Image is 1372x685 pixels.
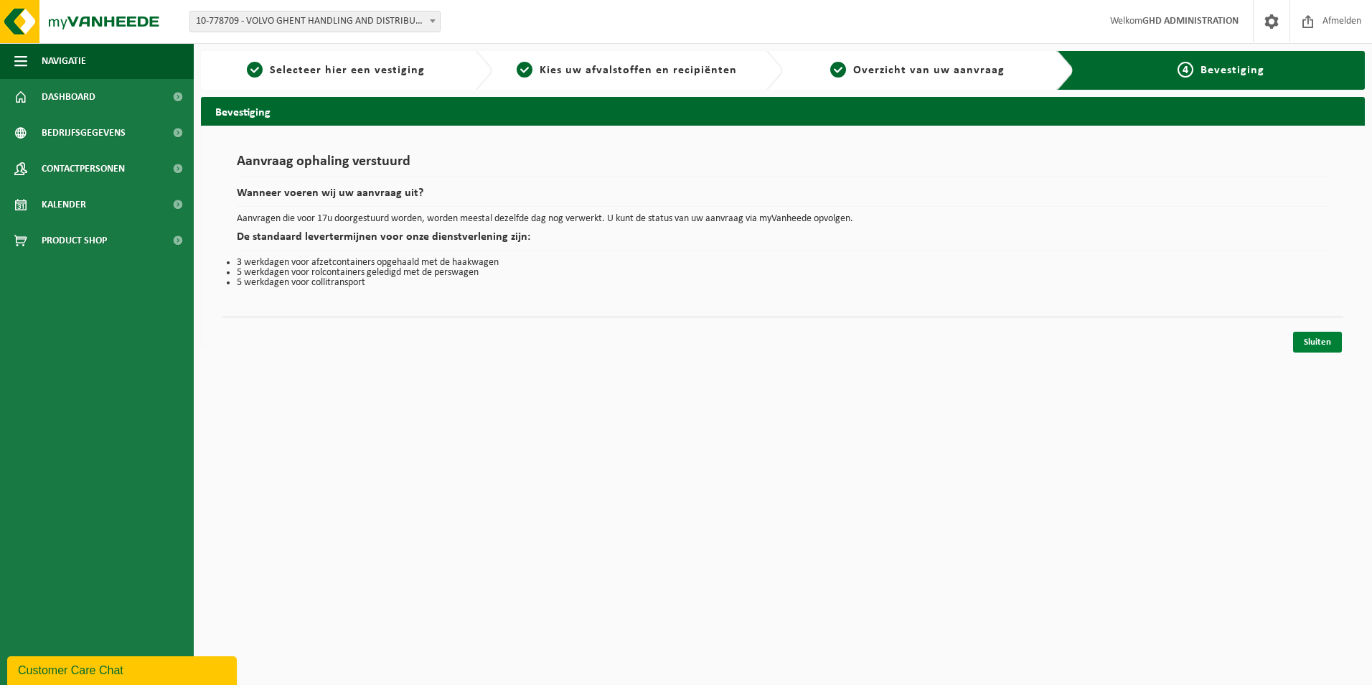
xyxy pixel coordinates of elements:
span: Bedrijfsgegevens [42,115,126,151]
iframe: chat widget [7,653,240,685]
strong: GHD ADMINISTRATION [1142,16,1239,27]
p: Aanvragen die voor 17u doorgestuurd worden, worden meestal dezelfde dag nog verwerkt. U kunt de s... [237,214,1329,224]
h2: Wanneer voeren wij uw aanvraag uit? [237,187,1329,207]
span: Kalender [42,187,86,223]
span: Kies uw afvalstoffen en recipiënten [540,65,737,76]
span: 2 [517,62,532,78]
h2: Bevestiging [201,97,1365,125]
span: Navigatie [42,43,86,79]
a: 3Overzicht van uw aanvraag [790,62,1046,79]
a: 2Kies uw afvalstoffen en recipiënten [499,62,755,79]
span: Bevestiging [1200,65,1264,76]
span: 10-778709 - VOLVO GHENT HANDLING AND DISTRIBUTION - DESTELDONK [189,11,441,32]
li: 5 werkdagen voor rolcontainers geledigd met de perswagen [237,268,1329,278]
span: 3 [830,62,846,78]
a: 1Selecteer hier een vestiging [208,62,464,79]
span: Overzicht van uw aanvraag [853,65,1005,76]
a: Sluiten [1293,332,1342,353]
span: Contactpersonen [42,151,125,187]
span: 1 [247,62,263,78]
span: Product Shop [42,223,107,258]
h2: De standaard levertermijnen voor onze dienstverlening zijn: [237,231,1329,251]
li: 5 werkdagen voor collitransport [237,278,1329,288]
span: 10-778709 - VOLVO GHENT HANDLING AND DISTRIBUTION - DESTELDONK [190,11,440,32]
li: 3 werkdagen voor afzetcontainers opgehaald met de haakwagen [237,258,1329,268]
h1: Aanvraag ophaling verstuurd [237,154,1329,177]
span: Selecteer hier een vestiging [270,65,425,76]
span: 4 [1178,62,1193,78]
span: Dashboard [42,79,95,115]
